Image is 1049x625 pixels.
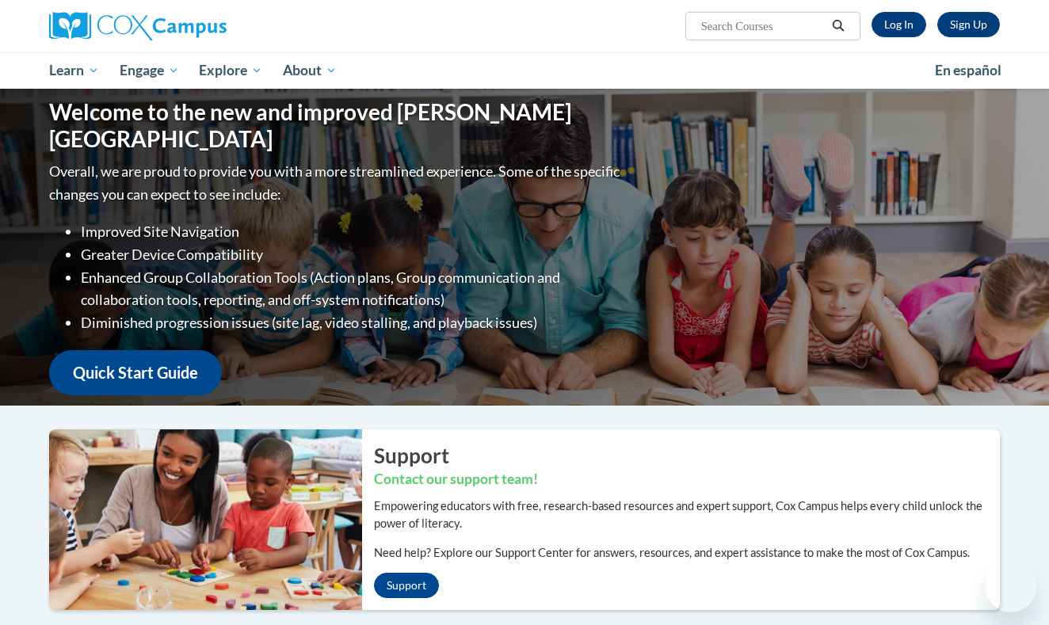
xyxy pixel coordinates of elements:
a: Support [374,573,439,598]
a: Log In [872,12,926,37]
a: En español [925,54,1012,87]
input: Search Courses [700,17,826,36]
p: Need help? Explore our Support Center for answers, resources, and expert assistance to make the m... [374,544,1000,562]
span: About [283,61,337,80]
h3: Contact our support team! [374,470,1000,490]
iframe: Button to launch messaging window [986,562,1036,612]
a: Learn [39,52,109,89]
a: Quick Start Guide [49,350,222,395]
span: Learn [49,61,99,80]
li: Greater Device Compatibility [81,243,624,266]
img: ... [37,429,362,610]
button: Search [826,17,850,36]
p: Empowering educators with free, research-based resources and expert support, Cox Campus helps eve... [374,497,1000,532]
h1: Welcome to the new and improved [PERSON_NAME][GEOGRAPHIC_DATA] [49,99,624,152]
p: Overall, we are proud to provide you with a more streamlined experience. Some of the specific cha... [49,160,624,206]
div: Main menu [25,52,1024,89]
a: Register [937,12,1000,37]
a: Cox Campus [49,12,350,40]
span: En español [935,62,1001,78]
a: Explore [189,52,273,89]
img: Cox Campus [49,12,227,40]
span: Explore [199,61,262,80]
li: Improved Site Navigation [81,220,624,243]
a: About [273,52,347,89]
li: Enhanced Group Collaboration Tools (Action plans, Group communication and collaboration tools, re... [81,266,624,312]
span: Engage [120,61,179,80]
a: Engage [109,52,189,89]
h2: Support [374,441,1000,470]
li: Diminished progression issues (site lag, video stalling, and playback issues) [81,311,624,334]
